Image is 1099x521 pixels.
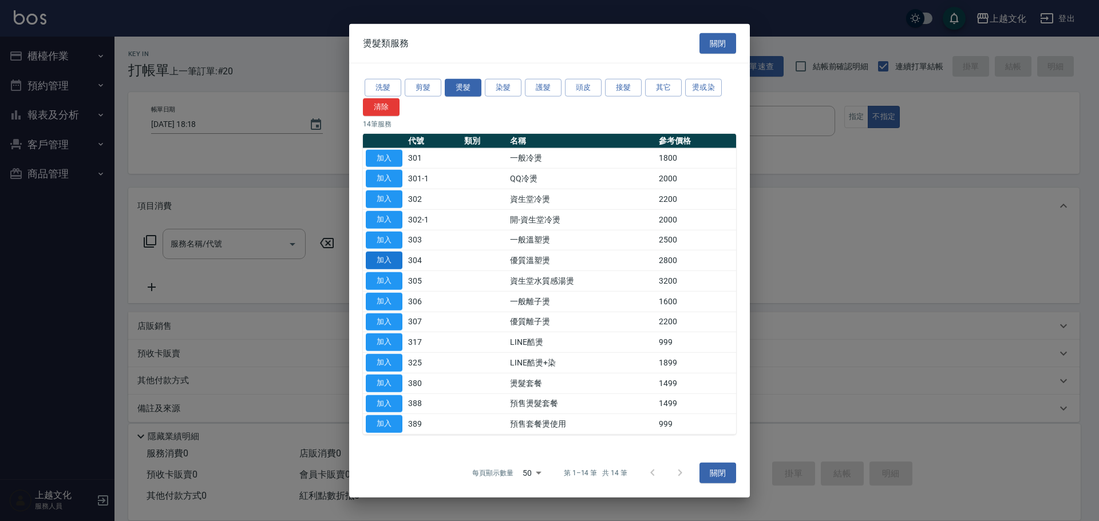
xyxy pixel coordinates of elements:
button: 關閉 [699,33,736,54]
th: 名稱 [507,133,655,148]
td: 2200 [656,189,736,209]
td: QQ冷燙 [507,168,655,189]
button: 加入 [366,292,402,310]
span: 燙髮類服務 [363,37,409,49]
button: 接髮 [605,79,642,97]
button: 燙髮 [445,79,481,97]
button: 加入 [366,252,402,269]
td: 302-1 [405,209,461,230]
td: 優質離子燙 [507,312,655,332]
button: 加入 [366,313,402,331]
td: 2500 [656,230,736,250]
div: 50 [518,458,545,488]
td: 306 [405,291,461,312]
button: 洗髮 [365,79,401,97]
button: 剪髮 [405,79,441,97]
td: 388 [405,393,461,414]
td: 302 [405,189,461,209]
td: 325 [405,352,461,373]
button: 加入 [366,395,402,412]
button: 頭皮 [565,79,602,97]
button: 染髮 [485,79,521,97]
td: 一般離子燙 [507,291,655,312]
p: 14 筆服務 [363,118,736,129]
button: 加入 [366,210,402,228]
td: 999 [656,413,736,434]
button: 加入 [366,374,402,392]
td: 燙髮套餐 [507,373,655,393]
button: 護髮 [525,79,562,97]
th: 代號 [405,133,461,148]
td: 317 [405,332,461,352]
button: 燙或染 [685,79,722,97]
button: 加入 [366,231,402,249]
td: 預售套餐燙使用 [507,413,655,434]
button: 加入 [366,170,402,188]
td: 389 [405,413,461,434]
th: 類別 [461,133,508,148]
td: 開-資生堂冷燙 [507,209,655,230]
button: 其它 [645,79,682,97]
button: 加入 [366,190,402,208]
td: 資生堂冷燙 [507,189,655,209]
p: 每頁顯示數量 [472,468,513,478]
td: 304 [405,250,461,271]
td: LINE酷燙 [507,332,655,352]
button: 加入 [366,149,402,167]
td: 1899 [656,352,736,373]
td: 1499 [656,373,736,393]
td: 1800 [656,148,736,169]
td: 3200 [656,271,736,291]
td: 301-1 [405,168,461,189]
td: 2200 [656,312,736,332]
td: 307 [405,312,461,332]
p: 第 1–14 筆 共 14 筆 [564,468,627,478]
td: 999 [656,332,736,352]
button: 加入 [366,333,402,351]
th: 參考價格 [656,133,736,148]
button: 加入 [366,354,402,372]
td: 一般冷燙 [507,148,655,169]
td: 1600 [656,291,736,312]
td: 資生堂水質感湯燙 [507,271,655,291]
td: 303 [405,230,461,250]
td: LINE酷燙+染 [507,352,655,373]
td: 380 [405,373,461,393]
td: 預售燙髮套餐 [507,393,655,414]
button: 加入 [366,415,402,433]
td: 301 [405,148,461,169]
td: 2000 [656,168,736,189]
button: 清除 [363,98,400,116]
td: 2000 [656,209,736,230]
td: 一般溫塑燙 [507,230,655,250]
td: 2800 [656,250,736,271]
button: 加入 [366,272,402,290]
td: 1499 [656,393,736,414]
button: 關閉 [699,463,736,484]
td: 305 [405,271,461,291]
td: 優質溫塑燙 [507,250,655,271]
